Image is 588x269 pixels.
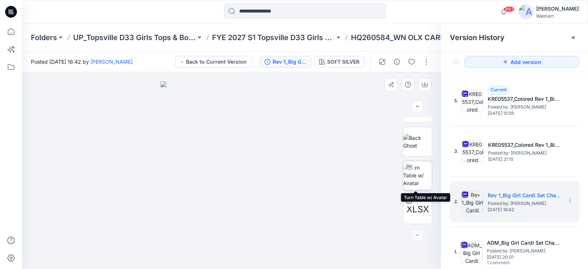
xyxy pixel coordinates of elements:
[391,56,403,68] button: Details
[488,157,562,162] span: [DATE] 21:15
[454,198,458,205] span: 2.
[487,255,560,260] span: [DATE] 20:01
[454,249,458,255] span: 1.
[212,32,335,43] a: FYE 2027 S1 Topsville D33 Girls Tops
[536,4,579,13] div: [PERSON_NAME]
[487,260,538,266] span: 1 comment
[460,241,483,263] img: ADM_Big Girl Cardi Set Chase_KRE05537
[488,200,561,207] span: Posted by: Gwen Hine
[403,164,432,187] img: Turn Table w/ Avatar
[519,4,533,19] img: avatar
[314,56,364,68] button: SOFT SILVER
[461,191,483,213] img: Rev 1_Big Girl Cardi Set Chase
[273,58,306,66] div: Rev 1_Big Girl Cardi Set Chase
[403,134,432,149] img: Back Ghost
[487,238,560,247] h5: ADM_Big Girl Cardi Set Chase_KRE05537
[488,111,561,116] span: [DATE] 15:59
[90,59,133,65] a: [PERSON_NAME]
[454,98,458,104] span: 5.
[491,87,507,92] span: Current
[327,58,359,66] div: SOFT SILVER
[73,32,196,43] a: UP_Topsville D33 Girls Tops & Bottoms
[465,56,579,68] button: Add version
[461,90,483,112] img: KRE05537_Colored Rev 1_Big Girl Cardi Set Chase
[488,95,561,103] h5: KRE05537_Colored Rev 1_Big Girl Cardi Set Chase
[536,13,579,19] div: Walmart
[462,140,484,162] img: KRE05537_Colored Rev 1_Big Girl Cardi Set Chase
[31,58,133,66] span: Posted [DATE] 16:42 by
[488,141,562,149] h5: KRE05537_Colored Rev 1_Big Girl Cardi Set Chase
[570,35,576,40] button: Close
[488,149,562,157] span: Posted by: Gwen Hine
[260,56,311,68] button: Rev 1_Big Girl Cardi Set Chase
[450,33,505,42] span: Version History
[175,56,251,68] button: Back to Current Version
[488,103,561,111] span: Posted by: Gwen Hine
[406,203,429,216] span: XLSX
[351,32,463,43] p: HQ260584_WN OLX CARDI SET
[487,247,560,255] span: Posted by: Gwen Hine
[31,32,57,43] a: Folders
[488,207,561,212] span: [DATE] 16:42
[488,191,561,200] h5: Rev 1_Big Girl Cardi Set Chase
[450,56,462,68] button: Show Hidden Versions
[454,148,459,155] span: 3.
[503,6,514,12] span: 99+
